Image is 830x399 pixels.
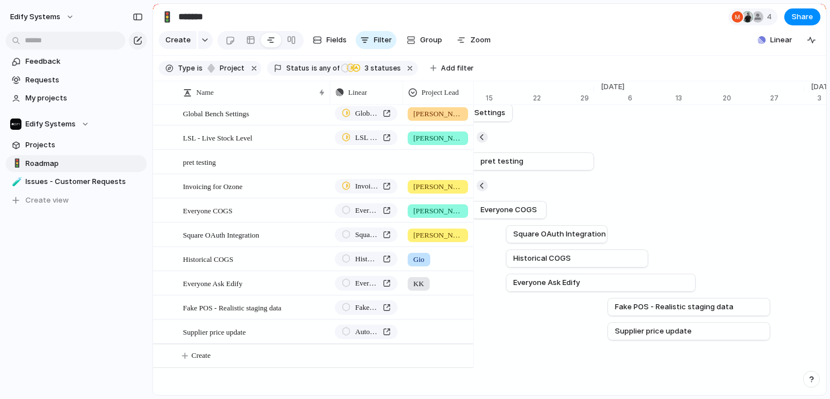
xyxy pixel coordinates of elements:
span: [PERSON_NAME] [413,133,462,144]
div: 6 [628,93,675,103]
span: Projects [25,139,143,151]
button: is [195,62,205,74]
span: statuses [361,63,401,73]
a: Feedback [6,53,147,70]
a: Projects [6,137,147,154]
span: pret testing [480,156,523,167]
span: Everyone Ask Edify [183,277,242,290]
div: 13 [675,93,723,103]
span: [PERSON_NAME] [413,230,462,241]
div: 15 [486,93,533,103]
button: Zoom [452,31,495,49]
span: Share [792,11,813,23]
button: Filter [356,31,396,49]
span: Status [286,63,309,73]
span: 3 [361,64,370,72]
button: Create [159,31,196,49]
a: Square OAuth Integration [513,226,600,243]
span: Everyone COGS [183,204,233,217]
span: Create [165,34,191,46]
a: My projects [6,90,147,107]
a: Fake POS - Realistic staging data [615,299,763,315]
span: Name [196,87,214,98]
button: project [204,62,247,74]
span: Edify Systems [10,11,60,23]
span: Requests [25,74,143,86]
button: Group [401,31,448,49]
span: pret testing [183,155,216,168]
span: Everyone COGS [480,204,537,216]
a: 🧪Issues - Customer Requests [6,173,147,190]
span: My projects [25,93,143,104]
span: project [216,63,244,73]
button: Fields [308,31,351,49]
a: LSL - Live Stock Level [335,130,397,145]
a: Requests [6,72,147,89]
a: Historical COGS [513,250,641,267]
div: 🚦 [12,157,20,170]
a: Everyone Ask Edify [513,274,688,291]
button: Create view [6,192,147,209]
span: Project Lead [422,87,459,98]
a: Global Bench Settings [335,106,397,121]
span: is [197,63,203,73]
a: 🚦Roadmap [6,155,147,172]
span: KK [413,278,424,290]
span: Historical COGS [355,253,378,265]
div: 20 [723,93,770,103]
button: Create [164,344,491,367]
a: Everyone COGS [335,203,397,218]
span: [DATE] [594,81,631,93]
span: Historical COGS [183,252,233,265]
a: Historical COGS [335,252,397,266]
button: isany of [309,62,342,74]
span: Invoicing for Ozone [183,179,242,192]
span: Historical COGS [513,253,571,264]
span: [PERSON_NAME] [413,108,462,120]
span: LSL - Live Stock Level [183,131,252,144]
span: Linear [348,87,368,98]
span: Group [420,34,442,46]
span: Auto-update default supplier pricing [355,326,378,337]
span: Zoom [470,34,491,46]
a: Auto-update default supplier pricing [335,325,397,339]
span: Global Bench Settings [183,107,249,120]
span: [PERSON_NAME] [413,181,462,192]
button: 🚦 [10,158,21,169]
span: Supplier price update [615,326,692,337]
span: Everyone Ask Edify [513,277,580,288]
span: Everyone COGS [355,205,378,216]
span: Roadmap [25,158,143,169]
span: Type [178,63,195,73]
span: Filter [374,34,392,46]
span: [PERSON_NAME] [413,205,462,217]
a: Invoicing (Ozone Back to Normal) [335,179,397,194]
span: is [312,63,317,73]
div: 22 [533,93,580,103]
span: LSL - Live Stock Level [355,132,378,143]
span: any of [317,63,339,73]
a: Supplier price update [615,323,763,340]
span: Add filter [441,63,474,73]
span: Issues - Customer Requests [25,176,143,187]
span: Invoicing (Ozone Back to Normal) [355,181,378,192]
span: Square OAuth Integration [513,229,606,240]
button: Add filter [423,60,480,76]
span: Create [191,350,211,361]
div: 🧪 [12,176,20,188]
span: Gio [413,254,425,265]
a: Fake POS - Realistic staging data [335,300,397,315]
button: 🧪 [10,176,21,187]
span: Everyone Ask Edify [355,278,378,289]
span: Fake POS - Realistic staging data [615,301,733,313]
button: 3 statuses [340,62,403,74]
span: Supplier price update [183,325,246,338]
button: Edify Systems [6,116,147,133]
button: Linear [753,32,797,49]
button: Edify Systems [5,8,80,26]
button: Share [784,8,820,25]
span: Fake POS - Realistic staging data [355,302,378,313]
div: 29 [580,93,594,103]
